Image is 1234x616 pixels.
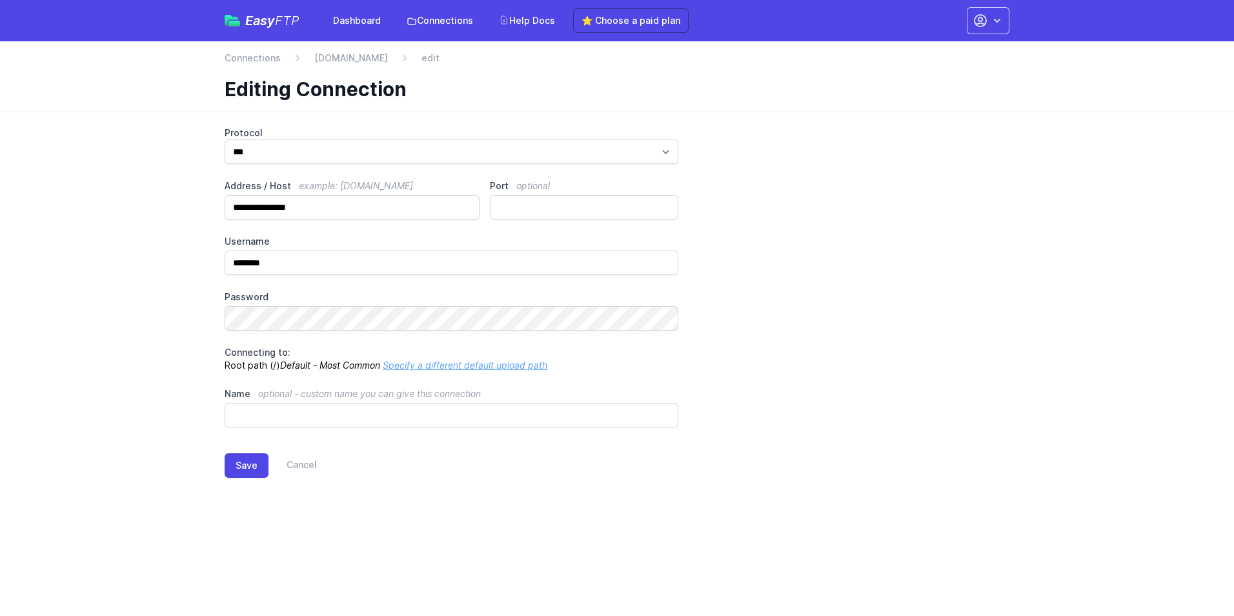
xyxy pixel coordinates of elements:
span: edit [421,52,440,65]
a: Dashboard [325,9,389,32]
nav: Breadcrumb [225,52,1009,72]
span: Easy [245,14,299,27]
label: Protocol [225,127,678,139]
button: Save [225,453,268,478]
label: Password [225,291,678,303]
label: Port [490,180,678,192]
span: Connecting to: [225,347,290,358]
a: ⭐ Choose a paid plan [573,8,689,33]
span: optional - custom name you can give this connection [258,388,481,399]
label: Address / Host [225,180,480,192]
h1: Editing Connection [225,77,999,101]
span: optional [516,180,550,191]
a: Specify a different default upload path [383,360,547,371]
i: Default - Most Common [280,360,380,371]
a: EasyFTP [225,14,299,27]
a: Cancel [268,453,317,478]
a: Connections [399,9,481,32]
p: Root path (/) [225,346,678,372]
span: FTP [275,13,299,28]
label: Username [225,235,678,248]
label: Name [225,387,678,400]
a: [DOMAIN_NAME] [314,52,388,65]
a: Help Docs [491,9,563,32]
img: easyftp_logo.png [225,15,240,26]
a: Connections [225,52,281,65]
span: example: [DOMAIN_NAME] [299,180,413,191]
